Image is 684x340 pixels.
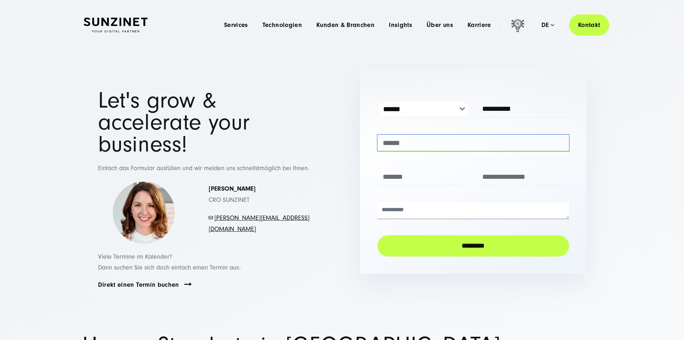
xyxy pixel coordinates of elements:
[467,22,491,29] a: Karriere
[98,87,250,157] span: Let's grow & accelerate your business!
[209,214,310,233] a: [PERSON_NAME][EMAIL_ADDRESS][DOMAIN_NAME]
[84,18,148,33] img: SUNZINET Full Service Digital Agentur
[213,214,214,222] span: -
[98,281,179,289] a: Direkt einen Termin buchen
[209,185,256,192] strong: [PERSON_NAME]
[98,253,241,272] span: Viele Termine im Kalender? Dann suchen Sie sich doch einfach einen Termin aus:
[224,22,248,29] a: Services
[541,22,554,29] div: de
[389,22,412,29] a: Insights
[98,164,309,172] span: Einfach das Formular ausfüllen und wir melden uns schnellstmöglich bei Ihnen.
[209,183,310,205] p: CRO SUNZINET
[427,22,453,29] a: Über uns
[112,181,175,244] img: Simona-kontakt-page-picture
[316,22,374,29] a: Kunden & Branchen
[262,22,302,29] a: Technologien
[569,14,609,36] a: Kontakt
